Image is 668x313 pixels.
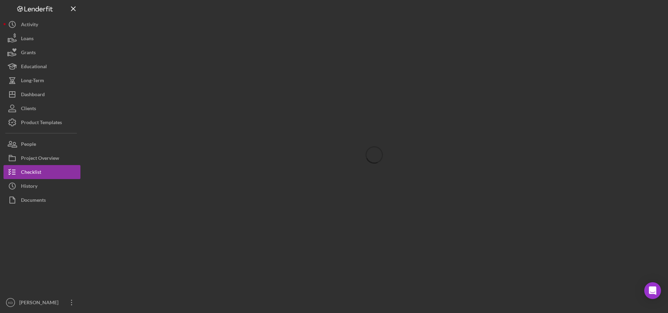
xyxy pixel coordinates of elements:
button: History [3,179,80,193]
div: [PERSON_NAME] [17,296,63,311]
button: Activity [3,17,80,31]
button: People [3,137,80,151]
button: Grants [3,45,80,59]
div: Long-Term [21,73,44,89]
button: Dashboard [3,87,80,101]
button: Product Templates [3,115,80,129]
div: Loans [21,31,34,47]
div: People [21,137,36,153]
div: Checklist [21,165,41,181]
div: Product Templates [21,115,62,131]
div: Grants [21,45,36,61]
button: Checklist [3,165,80,179]
div: Activity [21,17,38,33]
button: Long-Term [3,73,80,87]
button: Loans [3,31,80,45]
button: Educational [3,59,80,73]
button: KD[PERSON_NAME] [3,296,80,310]
button: Clients [3,101,80,115]
button: Project Overview [3,151,80,165]
div: Educational [21,59,47,75]
text: KD [8,301,13,305]
div: History [21,179,37,195]
button: Documents [3,193,80,207]
div: Project Overview [21,151,59,167]
div: Dashboard [21,87,45,103]
div: Clients [21,101,36,117]
div: Documents [21,193,46,209]
div: Open Intercom Messenger [644,282,661,299]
